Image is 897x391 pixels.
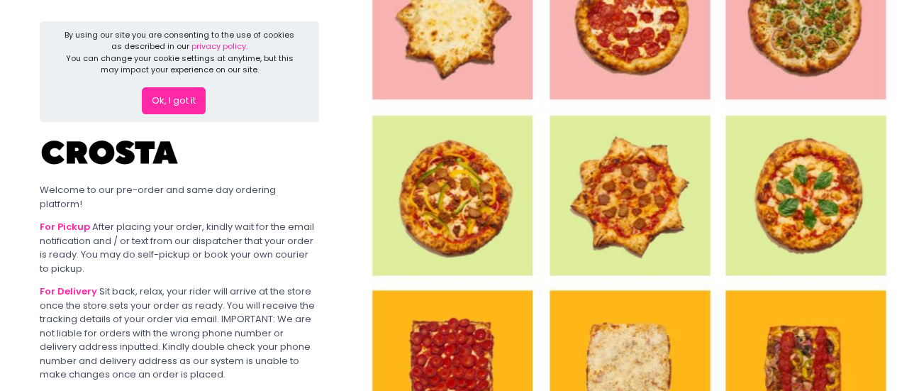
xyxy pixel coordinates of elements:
b: For Delivery [40,285,97,298]
div: Welcome to our pre-order and same day ordering platform! [40,183,319,211]
b: For Pickup [40,220,90,233]
img: Crosta Pizzeria [40,131,182,174]
button: Ok, I got it [142,87,206,114]
div: By using our site you are consenting to the use of cookies as described in our You can change you... [64,29,296,76]
a: privacy policy. [191,40,247,52]
div: Sit back, relax, your rider will arrive at the store once the store sets your order as ready. You... [40,285,319,382]
div: After placing your order, kindly wait for the email notification and / or text from our dispatche... [40,220,319,275]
